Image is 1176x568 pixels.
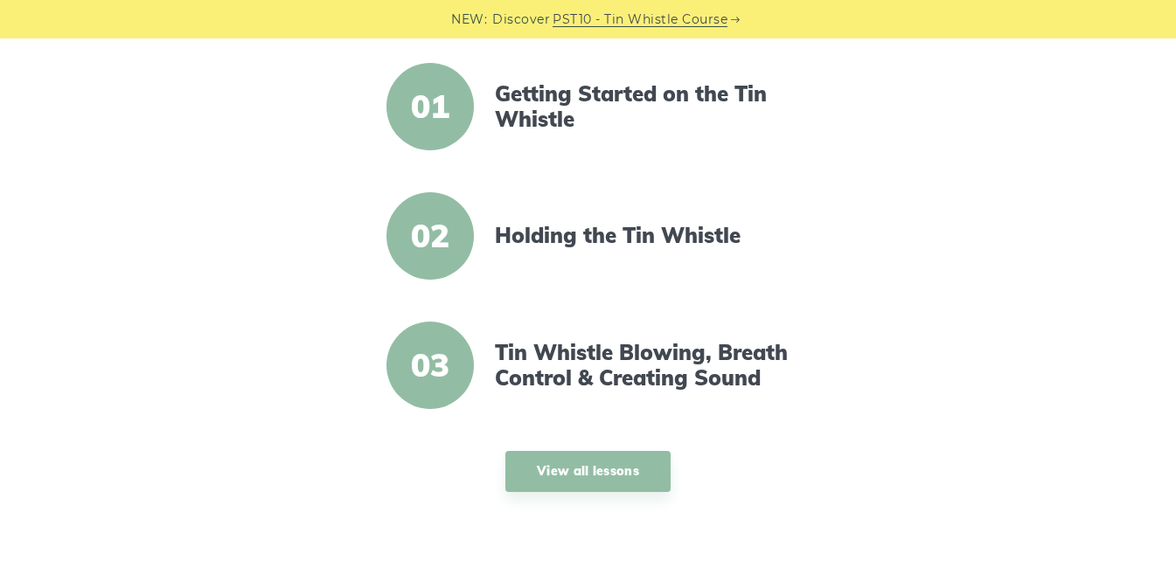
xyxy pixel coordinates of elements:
[386,322,474,409] span: 03
[386,192,474,280] span: 02
[553,10,727,30] a: PST10 - Tin Whistle Course
[495,340,796,391] a: Tin Whistle Blowing, Breath Control & Creating Sound
[495,81,796,132] a: Getting Started on the Tin Whistle
[386,63,474,150] span: 01
[492,10,550,30] span: Discover
[505,451,671,492] a: View all lessons
[451,10,487,30] span: NEW:
[495,223,796,248] a: Holding the Tin Whistle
